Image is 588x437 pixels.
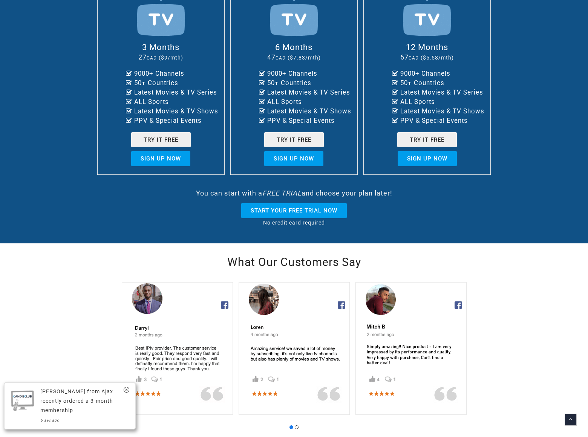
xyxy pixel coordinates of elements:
img: close [124,387,129,393]
div: [PERSON_NAME] from Ajax recently ordered a 3-month membership [40,387,116,425]
a: Sign Up Now [264,151,323,166]
a: 50+ Countries [400,79,444,87]
a: Latest Movies & TV Series [134,89,217,96]
span: CAD [409,55,419,61]
a: PPV & Special Events [400,117,468,124]
span: ($5.58/mth) [421,55,454,61]
span: Sign Up Now [407,155,447,162]
a: 9000+ Channels [400,70,450,77]
span: 47 [267,53,321,61]
a: Try It Free [264,132,324,147]
a: Latest Movies & TV Series [267,89,350,96]
a: Sign Up Now [131,151,190,166]
span: Sign Up Now [141,155,181,162]
span: CAD [147,55,157,61]
a: 9000+ Channels [267,70,317,77]
span: Try It Free [410,136,444,143]
a: 50+ Countries [267,79,311,87]
span: CAD [276,55,286,61]
span: Start Your Free Trial Now [251,207,337,214]
em: FREE TRIAL [262,189,302,197]
a: Latest Movies & TV Shows [134,107,218,115]
a: Start Your Free Trial Now [241,203,347,218]
a: 12 Months67CAD ($5.58/mth) [400,44,454,61]
span: Try It Free [277,136,311,143]
a: Latest Movies & TV Shows [267,107,351,115]
span: You can start with a and choose your plan later! [196,189,392,197]
span: ($9/mth) [159,55,183,61]
a: Sign Up Now [398,151,457,166]
a: ALL Sports [267,98,302,105]
span: 27 [138,53,183,61]
a: PPV & Special Events [267,117,335,124]
a: ALL Sports [400,98,435,105]
a: Try It Free [131,132,191,147]
a: 50+ Countries [134,79,178,87]
a: 6 Months47CAD ($7.83/mth) [267,44,321,61]
span: 12 Months [406,43,448,52]
span: 6 Months [275,43,312,52]
a: ALL Sports [134,98,169,105]
span: What Our Customers Say [227,255,361,269]
a: Latest Movies & TV Shows [400,107,484,115]
span: 3 Months [142,43,179,52]
a: 3 Months27CAD ($9/mth) [138,44,183,61]
a: Latest Movies & TV Series [400,89,483,96]
small: 6 sec ago [40,418,60,422]
a: PPV & Special Events [134,117,202,124]
a: Back to top [565,414,577,426]
span: No credit card required [263,220,325,226]
a: Try It Free [397,132,457,147]
span: Try It Free [144,136,178,143]
img: icon.png [8,387,37,414]
span: Sign Up Now [274,155,314,162]
span: 67 [400,53,454,61]
a: 9000+ Channels [134,70,184,77]
span: ($7.83/mth) [288,55,321,61]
